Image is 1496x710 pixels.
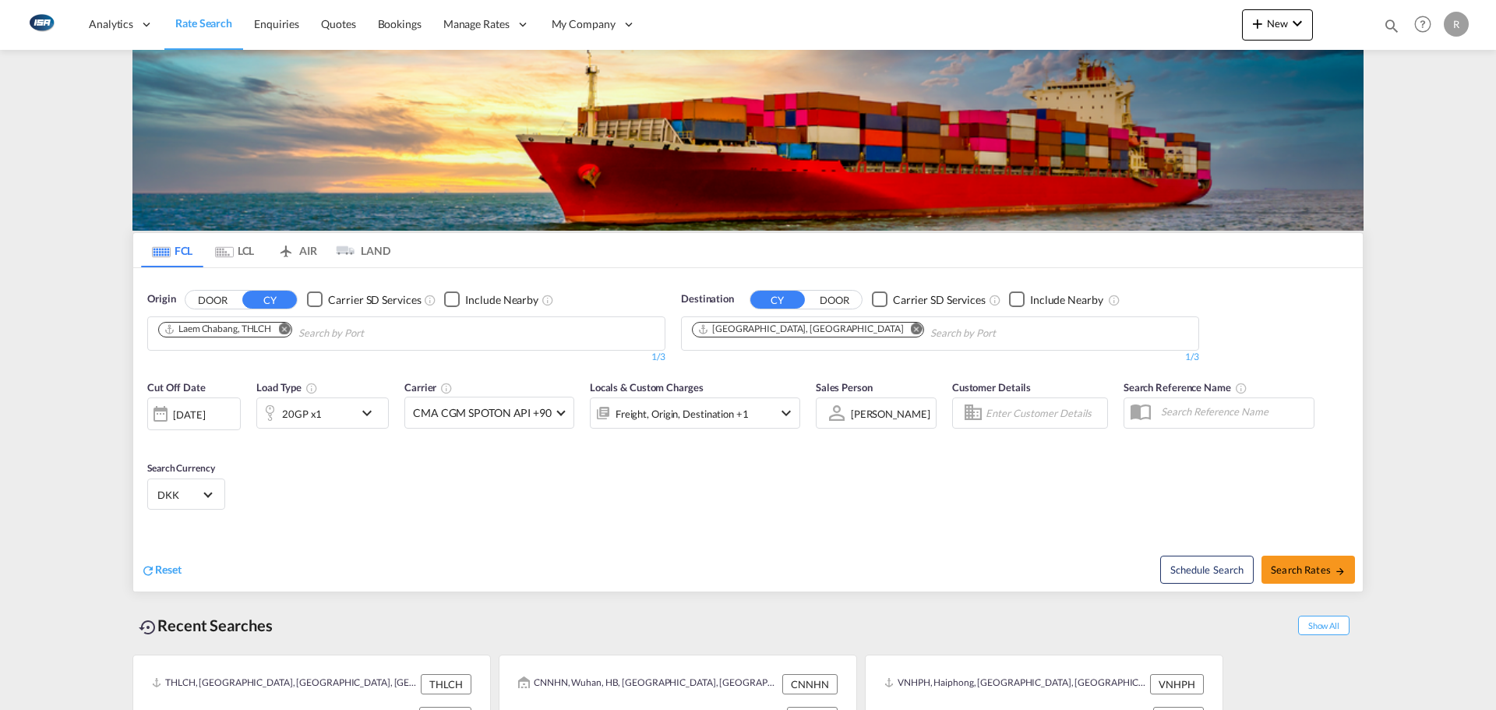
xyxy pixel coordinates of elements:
div: THLCH [421,674,471,694]
div: Press delete to remove this chip. [697,323,906,336]
button: DOOR [185,291,240,309]
button: Remove [900,323,923,338]
span: Load Type [256,381,318,394]
span: Customer Details [952,381,1031,394]
md-tab-item: AIR [266,233,328,267]
div: Carrier SD Services [893,292,986,308]
span: Reset [155,563,182,576]
md-datepicker: Select [147,429,159,450]
span: Cut Off Date [147,381,206,394]
md-icon: Unchecked: Search for CY (Container Yard) services for all selected carriers.Checked : Search for... [424,294,436,306]
md-tab-item: LCL [203,233,266,267]
img: LCL+%26+FCL+BACKGROUND.png [132,50,1364,231]
button: CY [750,291,805,309]
div: [PERSON_NAME] [851,408,930,420]
md-icon: icon-arrow-right [1335,566,1346,577]
button: CY [242,291,297,309]
div: THLCH, Laem Chabang, Thailand, South East Asia, Asia Pacific [152,674,417,694]
span: DKK [157,488,201,502]
div: 1/3 [147,351,665,364]
span: Locals & Custom Charges [590,381,704,394]
div: icon-refreshReset [141,562,182,579]
span: Search Currency [147,462,215,474]
input: Search Reference Name [1153,400,1314,423]
div: Recent Searches [132,608,279,643]
div: 20GP x1icon-chevron-down [256,397,389,429]
md-icon: Unchecked: Ignores neighbouring ports when fetching rates.Checked : Includes neighbouring ports w... [1108,294,1120,306]
md-icon: The selected Trucker/Carrierwill be displayed in the rate results If the rates are from another f... [440,382,453,394]
button: Note: By default Schedule search will only considerorigin ports, destination ports and cut off da... [1160,556,1254,584]
md-icon: Your search will be saved by the below given name [1235,382,1247,394]
button: DOOR [807,291,862,309]
div: R [1444,12,1469,37]
button: Remove [268,323,291,338]
span: Quotes [321,17,355,30]
div: 1/3 [681,351,1199,364]
input: Chips input. [298,321,446,346]
md-chips-wrap: Chips container. Use arrow keys to select chips. [690,317,1085,346]
div: CNNHN, Wuhan, HB, China, Greater China & Far East Asia, Asia Pacific [518,674,778,694]
span: Carrier [404,381,453,394]
md-icon: Unchecked: Search for CY (Container Yard) services for all selected carriers.Checked : Search for... [989,294,1001,306]
div: [DATE] [147,397,241,430]
md-chips-wrap: Chips container. Use arrow keys to select chips. [156,317,453,346]
md-checkbox: Checkbox No Ink [1009,291,1103,308]
md-icon: icon-chevron-down [358,404,384,422]
span: My Company [552,16,616,32]
div: Aarhus, DKAAR [697,323,903,336]
span: Destination [681,291,734,307]
md-tab-item: LAND [328,233,390,267]
md-icon: icon-chevron-down [1288,14,1307,33]
md-icon: icon-plus 400-fg [1248,14,1267,33]
span: Search Reference Name [1124,381,1247,394]
md-icon: Unchecked: Ignores neighbouring ports when fetching rates.Checked : Includes neighbouring ports w... [542,294,554,306]
span: Show All [1298,616,1350,635]
span: Analytics [89,16,133,32]
span: Origin [147,291,175,307]
button: Search Ratesicon-arrow-right [1261,556,1355,584]
div: VNHPH, Haiphong, Viet Nam, South East Asia, Asia Pacific [884,674,1146,694]
md-icon: icon-magnify [1383,17,1400,34]
md-icon: icon-information-outline [305,382,318,394]
div: Include Nearby [465,292,538,308]
span: Manage Rates [443,16,510,32]
div: CNNHN [782,674,838,694]
div: Freight Origin Destination Factory Stuffingicon-chevron-down [590,397,800,429]
md-pagination-wrapper: Use the left and right arrow keys to navigate between tabs [141,233,390,267]
span: Bookings [378,17,422,30]
md-select: Select Currency: kr DKKDenmark Krone [156,483,217,506]
div: Carrier SD Services [328,292,421,308]
button: icon-plus 400-fgNewicon-chevron-down [1242,9,1313,41]
div: Include Nearby [1030,292,1103,308]
div: 20GP x1 [282,403,322,425]
input: Enter Customer Details [986,401,1103,425]
md-checkbox: Checkbox No Ink [872,291,986,308]
md-checkbox: Checkbox No Ink [307,291,421,308]
img: 1aa151c0c08011ec8d6f413816f9a227.png [23,7,58,42]
md-icon: icon-backup-restore [139,618,157,637]
md-icon: icon-airplane [277,242,295,253]
div: OriginDOOR CY Checkbox No InkUnchecked: Search for CY (Container Yard) services for all selected ... [133,268,1363,592]
span: CMA CGM SPOTON API +90 [413,405,552,421]
div: VNHPH [1150,674,1204,694]
span: New [1248,17,1307,30]
div: icon-magnify [1383,17,1400,41]
md-checkbox: Checkbox No Ink [444,291,538,308]
span: Help [1410,11,1436,37]
div: Help [1410,11,1444,39]
div: Press delete to remove this chip. [164,323,274,336]
md-select: Sales Person: Rasmus Ottosen [849,402,932,425]
span: Search Rates [1271,563,1346,576]
div: [DATE] [173,408,205,422]
span: Rate Search [175,16,232,30]
input: Chips input. [930,321,1078,346]
md-tab-item: FCL [141,233,203,267]
span: Enquiries [254,17,299,30]
div: Freight Origin Destination Factory Stuffing [616,403,749,425]
md-icon: icon-refresh [141,563,155,578]
md-icon: icon-chevron-down [777,404,796,422]
div: Laem Chabang, THLCH [164,323,271,336]
span: Sales Person [816,381,873,394]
